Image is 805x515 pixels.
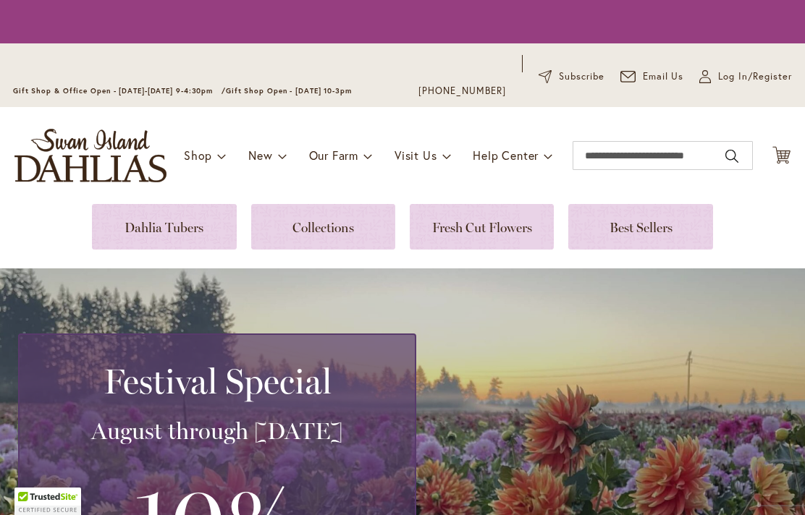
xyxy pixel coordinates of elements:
span: New [248,148,272,163]
a: Email Us [620,69,684,84]
span: Our Farm [309,148,358,163]
span: Log In/Register [718,69,792,84]
span: Subscribe [559,69,604,84]
span: Gift Shop & Office Open - [DATE]-[DATE] 9-4:30pm / [13,86,226,95]
span: Help Center [473,148,539,163]
span: Visit Us [395,148,437,163]
h2: Festival Special [37,361,397,401]
span: Gift Shop Open - [DATE] 10-3pm [226,86,352,95]
a: Log In/Register [699,69,792,84]
a: Subscribe [539,69,604,84]
a: store logo [14,129,167,182]
span: Shop [184,148,212,163]
a: [PHONE_NUMBER] [418,84,506,98]
h3: August through [DATE] [37,417,397,446]
button: Search [725,145,738,168]
span: Email Us [643,69,684,84]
